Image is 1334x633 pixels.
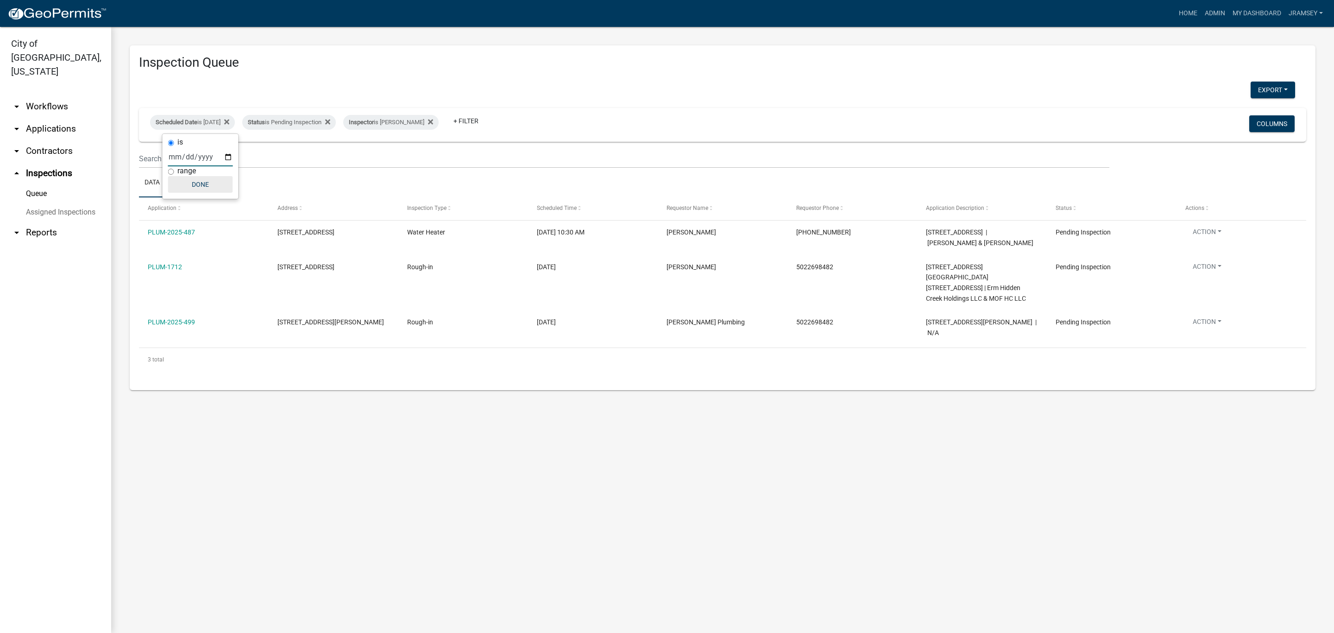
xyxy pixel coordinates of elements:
[537,317,649,328] div: [DATE]
[917,197,1047,220] datatable-header-cell: Application Description
[667,318,745,326] span: Dauenhauer Plumbing
[177,167,196,175] label: range
[139,55,1306,70] h3: Inspection Queue
[248,119,265,126] span: Status
[537,205,577,211] span: Scheduled Time
[407,318,433,326] span: Rough-in
[177,139,183,146] label: is
[11,146,22,157] i: arrow_drop_down
[667,205,708,211] span: Requestor Name
[11,227,22,238] i: arrow_drop_down
[168,176,233,193] button: Done
[148,263,182,271] a: PLUM-1712
[796,228,851,236] span: 502-541-2435
[269,197,398,220] datatable-header-cell: Address
[398,197,528,220] datatable-header-cell: Inspection Type
[150,115,235,130] div: is [DATE]
[1056,318,1111,326] span: Pending Inspection
[148,228,195,236] a: PLUM-2025-487
[926,205,984,211] span: Application Description
[277,228,334,236] span: 4418 CREEKSTONE BLVD
[658,197,787,220] datatable-header-cell: Requestor Name
[1047,197,1177,220] datatable-header-cell: Status
[277,263,334,271] span: 3130 MIDDLE ROAD
[926,318,1037,336] span: 4118 UHL DRIVE | N/A
[1175,5,1201,22] a: Home
[148,318,195,326] a: PLUM-2025-499
[446,113,486,129] a: + Filter
[1185,262,1229,275] button: Action
[1185,317,1229,330] button: Action
[277,205,298,211] span: Address
[139,348,1306,371] div: 3 total
[1177,197,1306,220] datatable-header-cell: Actions
[796,263,833,271] span: 5022698482
[148,205,176,211] span: Application
[1251,82,1295,98] button: Export
[1185,227,1229,241] button: Action
[926,228,1033,247] span: 4418 CREEKSTONE BLVD 4418 Creekstone Blvd. | Wilson John & Susan
[407,205,447,211] span: Inspection Type
[277,318,384,326] span: 4118 UHL DRIVE
[796,205,839,211] span: Requestor Phone
[139,149,1109,168] input: Search for inspections
[1249,115,1295,132] button: Columns
[407,263,433,271] span: Rough-in
[343,115,439,130] div: is [PERSON_NAME]
[1056,228,1111,236] span: Pending Inspection
[667,228,716,236] span: Richard Stemler
[11,168,22,179] i: arrow_drop_up
[139,168,165,198] a: Data
[139,197,269,220] datatable-header-cell: Application
[1229,5,1285,22] a: My Dashboard
[1185,205,1204,211] span: Actions
[528,197,658,220] datatable-header-cell: Scheduled Time
[11,123,22,134] i: arrow_drop_down
[242,115,336,130] div: is Pending Inspection
[537,262,649,272] div: [DATE]
[667,263,716,271] span: Andrew Willimas
[11,101,22,112] i: arrow_drop_down
[1056,263,1111,271] span: Pending Inspection
[926,263,1026,302] span: 3130 MIDDLE ROAD 3130 Middle Road | Erm Hidden Creek Holdings LLC & MOF HC LLC
[1285,5,1327,22] a: jramsey
[1056,205,1072,211] span: Status
[1201,5,1229,22] a: Admin
[537,227,649,238] div: [DATE] 10:30 AM
[349,119,374,126] span: Inspector
[407,228,445,236] span: Water Heater
[156,119,197,126] span: Scheduled Date
[787,197,917,220] datatable-header-cell: Requestor Phone
[796,318,833,326] span: 5022698482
